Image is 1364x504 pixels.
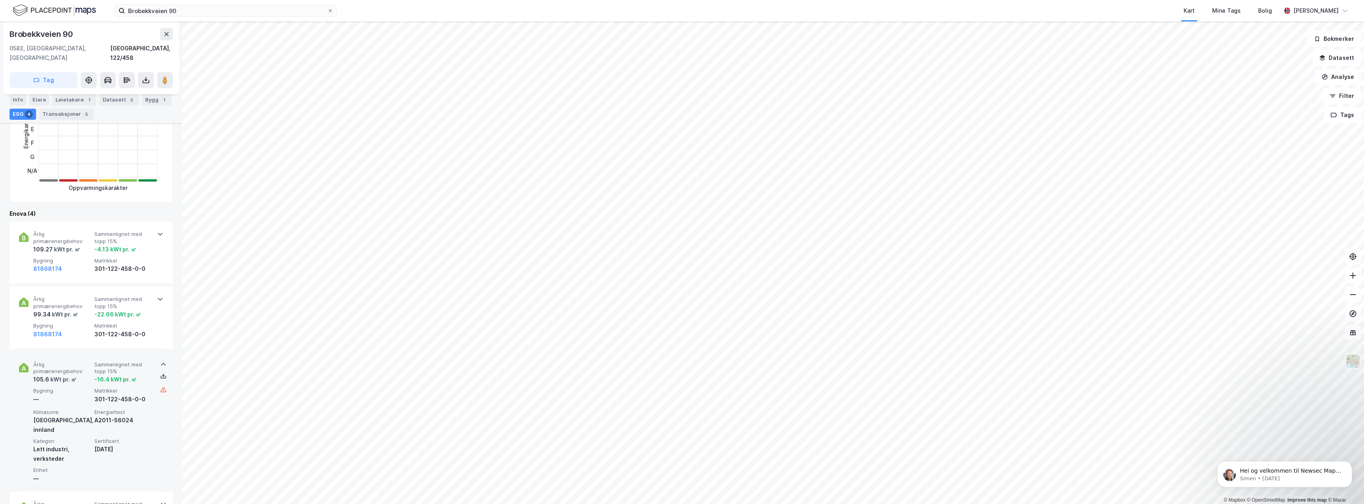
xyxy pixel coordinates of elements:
[33,409,91,416] span: Klimasone
[1224,497,1245,503] a: Mapbox
[94,322,152,329] span: Matrikkel
[1287,497,1327,503] a: Improve this map
[1258,6,1272,15] div: Bolig
[27,122,37,136] div: E
[13,4,96,17] img: logo.f888ab2527a4732fd821a326f86c7f29.svg
[10,44,110,63] div: 0582, [GEOGRAPHIC_DATA], [GEOGRAPHIC_DATA]
[33,330,62,339] button: 81868174
[142,94,171,105] div: Bygg
[125,5,327,17] input: Søk på adresse, matrikkel, gårdeiere, leietakere eller personer
[51,310,78,319] div: kWt pr. ㎡
[33,231,91,245] span: Årlig primærenergibehov
[27,164,37,178] div: N/A
[33,361,91,375] span: Årlig primærenergibehov
[160,96,168,104] div: 1
[49,375,77,384] div: kWt pr. ㎡
[1323,88,1361,104] button: Filter
[10,72,78,88] button: Tag
[1293,6,1339,15] div: [PERSON_NAME]
[53,245,80,254] div: kWt pr. ㎡
[39,109,94,120] div: Transaksjoner
[33,257,91,264] span: Bygning
[94,264,152,274] div: 301-122-458-0-0
[33,322,91,329] span: Bygning
[94,409,152,416] span: Energiattest
[1184,6,1195,15] div: Kart
[82,110,90,118] div: 5
[69,183,128,193] div: Oppvarmingskarakter
[1312,50,1361,66] button: Datasett
[52,94,96,105] div: Leietakere
[33,395,91,404] div: —
[27,150,37,164] div: G
[94,395,152,404] div: 301-122-458-0-0
[94,330,152,339] div: 301-122-458-0-0
[33,438,91,445] span: Kategori
[100,94,139,105] div: Datasett
[94,245,136,254] div: -4.13 kWt pr. ㎡
[94,387,152,394] span: Matrikkel
[1205,445,1364,500] iframe: Intercom notifications message
[94,310,141,319] div: -22.66 kWt pr. ㎡
[94,438,152,445] span: Sertifisert
[1247,497,1285,503] a: OpenStreetMap
[110,44,173,63] div: [GEOGRAPHIC_DATA], 122/458
[1212,6,1241,15] div: Mine Tags
[1307,31,1361,47] button: Bokmerker
[1345,354,1360,369] img: Z
[33,416,91,435] div: [GEOGRAPHIC_DATA], innland
[25,110,33,118] div: 4
[33,264,62,274] button: 81868174
[1324,107,1361,123] button: Tags
[94,231,152,245] span: Sammenlignet med topp 15%
[128,96,136,104] div: 5
[10,109,36,120] div: ESG
[94,445,152,454] div: [DATE]
[33,467,91,473] span: Enhet
[33,375,77,384] div: 105.6
[94,296,152,310] span: Sammenlignet med topp 15%
[10,28,75,40] div: Brobekkveien 90
[33,474,91,483] div: —
[94,416,152,425] div: A2011-56024
[85,96,93,104] div: 1
[33,445,91,464] div: Lett industri, verksteder
[10,94,26,105] div: Info
[33,310,78,319] div: 99.34
[33,245,80,254] div: 109.27
[94,257,152,264] span: Matrikkel
[21,109,31,149] div: Energikarakter
[27,136,37,150] div: F
[33,387,91,394] span: Bygning
[1315,69,1361,85] button: Analyse
[94,375,137,384] div: -16.4 kWt pr. ㎡
[29,94,49,105] div: Eiere
[10,209,173,218] div: Enova (4)
[33,296,91,310] span: Årlig primærenergibehov
[94,361,152,375] span: Sammenlignet med topp 15%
